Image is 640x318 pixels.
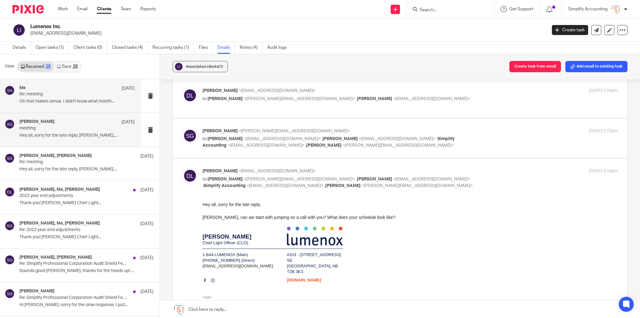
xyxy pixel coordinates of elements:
h2: Lumenox Inc. [30,23,440,30]
span: to [202,177,207,181]
span: , [356,97,357,101]
span: [PERSON_NAME] [207,177,243,181]
p: Re: meeting [19,92,112,97]
h4: Me [19,85,26,91]
a: Work [58,6,68,12]
p: [DATE] [122,85,135,92]
span: <[EMAIL_ADDRESS][DOMAIN_NAME]> [393,177,470,181]
span: <[EMAIL_ADDRESS][DOMAIN_NAME]> [247,184,323,188]
span: <[EMAIL_ADDRESS][DOMAIN_NAME]> [393,97,470,101]
a: Details [12,42,31,54]
span: , [324,184,325,188]
a: Received25 [18,62,54,72]
span: [PERSON_NAME] [357,177,392,181]
span: [GEOGRAPHIC_DATA], AB T2B 3E3 [84,62,135,73]
p: Sounds good [PERSON_NAME], thanks for the heads up! ... [19,268,153,274]
img: svg%3E [12,23,26,37]
span: [PERSON_NAME] [202,88,238,93]
a: Clients [97,6,111,12]
p: Hi [PERSON_NAME], sorry for the slow response. I just... [19,302,153,308]
div: 25 [73,64,78,69]
h4: [PERSON_NAME], Me, [PERSON_NAME] [19,221,100,226]
img: svg%3E [5,187,15,197]
img: Logo [84,25,140,44]
span: , [437,137,437,141]
span: [PERSON_NAME] [306,143,342,148]
span: <[EMAIL_ADDRESS][DOMAIN_NAME]> [359,137,436,141]
img: svg%3E [5,221,15,231]
span: Simplify Accounting [202,137,455,148]
p: [DATE] [140,221,153,227]
p: Re: meeting [19,159,127,165]
div: 25 [46,64,51,69]
a: Closed tasks (4) [112,42,148,54]
p: Thank you! [PERSON_NAME] Chief Light... [19,235,153,240]
button: Add email to existing task [565,61,627,72]
span: <[EMAIL_ADDRESS][DOMAIN_NAME]> [239,169,316,173]
p: [DATE] [140,289,153,295]
img: svg%3E [182,128,198,144]
a: Emails [217,42,235,54]
a: Reports [140,6,156,12]
span: <[PERSON_NAME][EMAIL_ADDRESS][DOMAIN_NAME]> [362,184,473,188]
a: Audit logs [267,42,291,54]
p: [DATE] [140,153,153,159]
span: (1) [218,65,223,68]
a: Recurring tasks (1) [152,42,194,54]
span: to [202,97,207,101]
span: , [322,137,322,141]
p: [DATE] [122,119,135,125]
span: <[PERSON_NAME][EMAIL_ADDRESS][DOMAIN_NAME]> [244,97,355,101]
span: #103 - [STREET_ADDRESS] SE [84,51,138,61]
span: [PERSON_NAME] [207,137,243,141]
p: Re: Simplify Professional Corporation Audit Shield Fee Waiver Service [19,261,127,266]
span: <[EMAIL_ADDRESS][DOMAIN_NAME]> [244,137,321,141]
p: Hey all, sorry for the late reply. [PERSON_NAME],... [19,167,153,172]
img: svg%3E [5,255,15,265]
h4: [PERSON_NAME], [PERSON_NAME] [19,153,92,159]
a: Open tasks (1) [36,42,69,54]
p: 2022 year end adjustments [19,193,127,199]
p: Re: Simplify Professional Corporation Audit Shield Fee Waiver Service [19,295,127,300]
p: Simplify Accounting [568,6,607,12]
input: Search [419,8,475,13]
p: meeting [19,126,112,131]
span: <[PERSON_NAME][EMAIL_ADDRESS][DOMAIN_NAME]> [239,129,350,133]
h4: [PERSON_NAME] [19,289,55,294]
button: Associated clients(1) [172,61,228,72]
span: to [202,137,207,141]
p: [DATE] 4:16pm [589,168,618,174]
button: Create task from email [509,61,561,72]
span: <[PERSON_NAME][EMAIL_ADDRESS][DOMAIN_NAME]> [244,177,355,181]
a: Files [199,42,213,54]
img: Pixie [12,5,44,13]
p: [DATE] 2:59pm [589,88,618,94]
span: <[EMAIL_ADDRESS][DOMAIN_NAME]> [239,88,316,93]
a: Team [121,6,131,12]
span: , [305,143,306,148]
img: Screenshot%202023-11-29%20141159.png [611,4,621,14]
span: [PERSON_NAME] [202,129,238,133]
span: [PERSON_NAME] [322,137,358,141]
img: svg%3E [5,85,15,95]
span: [PERSON_NAME] [357,97,392,101]
p: [DATE] [140,187,153,193]
p: Hey all, sorry for the late reply. [PERSON_NAME],... [19,133,135,138]
img: svg%3E [182,168,198,184]
img: svg%3E [5,119,15,129]
span: [PERSON_NAME] [207,97,243,101]
a: Email [77,6,87,12]
a: Sent25 [54,62,81,72]
h4: [PERSON_NAME], [PERSON_NAME] [19,255,92,260]
p: [EMAIL_ADDRESS][DOMAIN_NAME] [30,30,542,37]
img: svg%3E [182,88,198,103]
p: Re: 2022 year end adjustments [19,227,127,233]
a: Create task [552,25,588,35]
img: svg%3E [174,62,183,71]
a: Client tasks (0) [73,42,107,54]
a: [DOMAIN_NAME] [84,76,119,81]
p: [DATE] [140,255,153,261]
span: View [5,63,14,70]
span: , [356,177,357,181]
